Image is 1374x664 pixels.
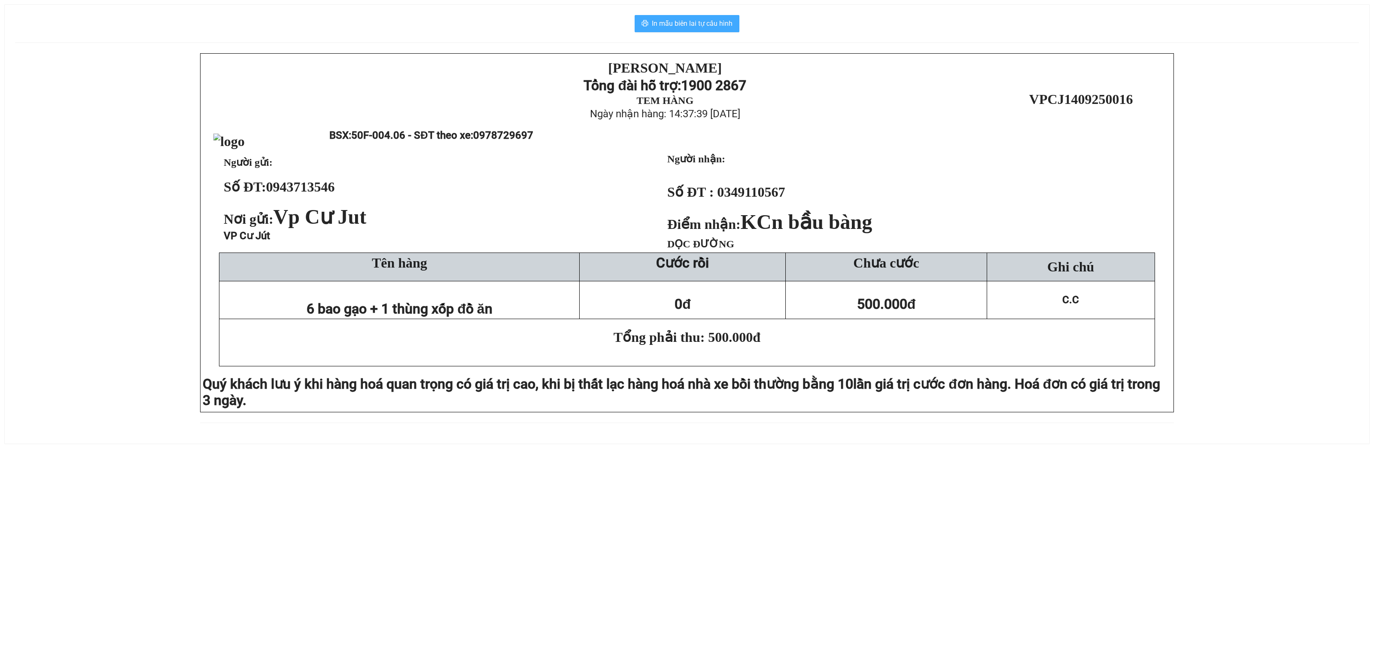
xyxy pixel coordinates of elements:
[717,184,785,200] span: 0349110567
[224,230,270,242] span: VP Cư Jút
[1047,259,1094,274] span: Ghi chú
[372,255,427,271] span: Tên hàng
[667,153,725,164] strong: Người nhận:
[608,60,722,76] strong: [PERSON_NAME]
[641,20,648,28] span: printer
[351,129,533,141] span: 50F-004.06 - SĐT theo xe:
[224,211,370,227] span: Nơi gửi:
[741,210,872,233] span: KCn bầu bàng
[614,329,760,345] span: Tổng phải thu: 500.000đ
[274,205,367,228] span: Vp Cư Jut
[1062,294,1079,306] span: C.C
[667,216,872,232] strong: Điểm nhận:
[681,77,746,94] strong: 1900 2867
[307,301,492,317] span: 6 bao gạo + 1 thùng xốp đồ ăn
[203,376,1160,408] span: lần giá trị cước đơn hàng. Hoá đơn có giá trị trong 3 ngày.
[590,108,740,120] span: Ngày nhận hàng: 14:37:39 [DATE]
[667,238,734,250] span: DỌC ĐƯỜNG
[853,255,919,271] span: Chưa cước
[667,184,714,200] strong: Số ĐT :
[213,134,245,149] img: logo
[636,95,693,106] strong: TEM HÀNG
[224,157,273,168] span: Người gửi:
[635,15,739,32] button: printerIn mẫu biên lai tự cấu hình
[473,129,533,141] span: 0978729697
[266,179,335,195] span: 0943713546
[1061,109,1101,149] img: qr-code
[675,296,691,312] span: 0đ
[652,18,733,29] span: In mẫu biên lai tự cấu hình
[224,179,335,195] strong: Số ĐT:
[329,129,533,141] span: BSX:
[584,77,681,94] strong: Tổng đài hỗ trợ:
[656,255,709,271] strong: Cước rồi
[1029,91,1133,107] span: VPCJ1409250016
[203,376,853,392] span: Quý khách lưu ý khi hàng hoá quan trọng có giá trị cao, khi bị thất lạc hàng hoá nhà xe bồi thườn...
[857,296,916,312] span: 500.000đ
